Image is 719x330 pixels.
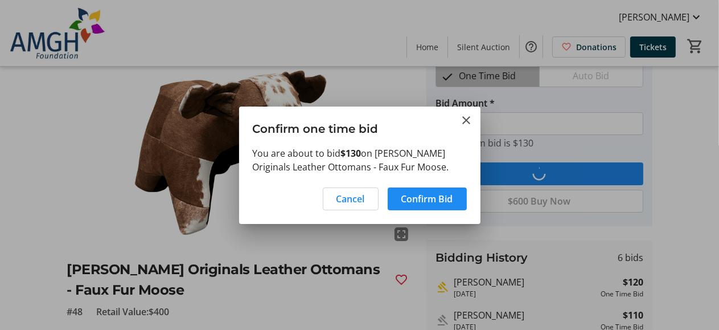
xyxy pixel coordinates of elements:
[401,192,453,206] span: Confirm Bid
[336,192,365,206] span: Cancel
[460,113,474,127] button: Close
[388,188,467,210] button: Confirm Bid
[239,107,480,146] h3: Confirm one time bid
[253,146,467,174] p: You are about to bid on [PERSON_NAME] Originals Leather Ottomans - Faux Fur Moose.
[323,188,379,210] button: Cancel
[341,147,361,160] strong: $130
